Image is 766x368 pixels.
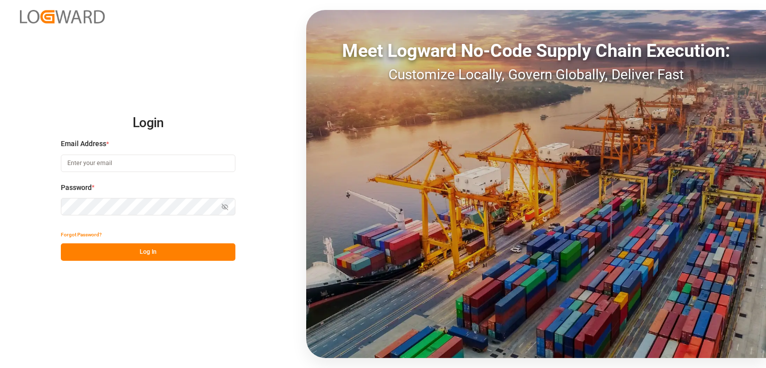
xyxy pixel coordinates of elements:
h2: Login [61,107,235,139]
span: Email Address [61,139,106,149]
span: Password [61,183,92,193]
div: Customize Locally, Govern Globally, Deliver Fast [306,64,766,85]
input: Enter your email [61,155,235,172]
div: Meet Logward No-Code Supply Chain Execution: [306,37,766,64]
button: Log In [61,243,235,261]
button: Forgot Password? [61,226,102,243]
img: Logward_new_orange.png [20,10,105,23]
